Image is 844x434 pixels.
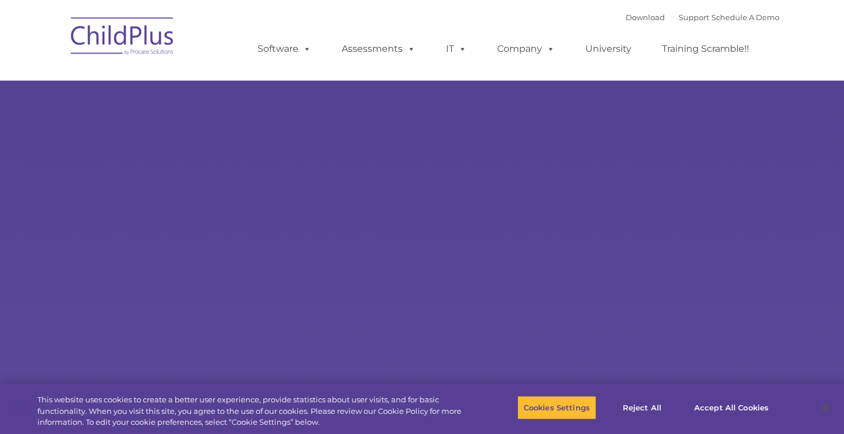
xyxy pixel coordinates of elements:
div: This website uses cookies to create a better user experience, provide statistics about user visit... [37,394,464,428]
a: Download [626,13,665,22]
a: IT [434,37,478,60]
a: Software [246,37,323,60]
a: University [574,37,643,60]
button: Accept All Cookies [688,395,775,420]
a: Training Scramble!! [650,37,760,60]
a: Company [486,37,566,60]
font: | [626,13,779,22]
img: ChildPlus by Procare Solutions [65,9,180,67]
button: Cookies Settings [517,395,596,420]
a: Schedule A Demo [711,13,779,22]
a: Assessments [330,37,427,60]
button: Close [813,395,838,420]
a: Support [679,13,709,22]
button: Reject All [606,395,678,420]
